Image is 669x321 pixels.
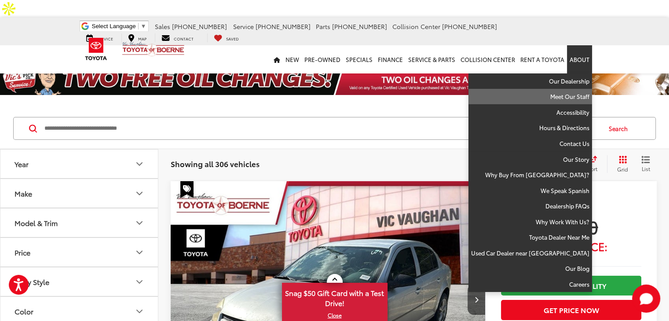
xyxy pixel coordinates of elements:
img: Vic Vaughan Toyota of Boerne [122,41,185,57]
button: Search [600,117,640,139]
div: Price [134,247,145,258]
span: Service [233,22,254,31]
span: Sort [588,165,597,172]
button: Body StyleBody Style [0,267,159,296]
div: Color [134,306,145,317]
span: Showing all 306 vehicles [171,158,260,169]
a: Contact Us [468,136,592,152]
a: Our Dealership [468,73,592,89]
a: We Speak Spanish [468,183,592,199]
div: Color [15,307,33,315]
a: Select Language​ [92,23,146,29]
button: PricePrice [0,238,159,266]
div: Body Style [134,277,145,287]
div: Price [15,248,30,256]
span: Collision Center [392,22,440,31]
a: Rent a Toyota [518,45,567,73]
button: Grid View [607,155,635,173]
a: Dealership FAQs [468,198,592,214]
span: Sales [155,22,170,31]
a: About [567,45,592,73]
img: Toyota [80,35,113,63]
a: Careers [468,277,592,292]
button: Toggle Chat Window [632,285,660,313]
a: Our Story [468,152,592,168]
a: Why Work With Us? [468,214,592,230]
button: Model & TrimModel & Trim [0,208,159,237]
span: Saved [226,36,239,41]
svg: Start Chat [632,285,660,313]
button: List View [635,155,657,173]
button: MakeMake [0,179,159,208]
a: Finance [375,45,406,73]
span: List [641,165,650,172]
span: Snag $50 Gift Card with a Test Drive! [283,284,387,310]
a: Contact [155,33,200,42]
button: YearYear [0,150,159,178]
div: Model & Trim [15,219,58,227]
a: Why Buy From [GEOGRAPHIC_DATA]? [468,167,592,183]
a: Accessibility: Opens in a new tab [468,105,592,120]
a: Our Blog [468,261,592,277]
a: Service [80,33,120,42]
a: Used Car Dealer near [GEOGRAPHIC_DATA] [468,245,592,261]
button: Next image [468,284,485,315]
a: New [283,45,302,73]
span: [PHONE_NUMBER] [332,22,387,31]
span: Grid [617,165,628,173]
span: Special [180,181,194,198]
div: Model & Trim [134,218,145,228]
div: Year [15,160,29,168]
a: Specials [343,45,375,73]
a: Home [271,45,283,73]
div: Body Style [15,277,49,286]
a: My Saved Vehicles [207,33,245,42]
a: Toyota Dealer Near Me [468,230,592,245]
span: [PHONE_NUMBER] [172,22,227,31]
input: Search by Make, Model, or Keyword [44,118,600,139]
a: Meet Our Staff [468,89,592,105]
a: Map [121,33,153,42]
span: ▼ [141,23,146,29]
span: [PHONE_NUMBER] [256,22,311,31]
span: [PHONE_NUMBER] [442,22,497,31]
span: ​ [138,23,139,29]
a: Collision Center [458,45,518,73]
button: Select sort value [583,155,607,173]
div: Year [134,159,145,169]
div: Make [15,189,32,197]
a: Hours & Directions [468,120,592,136]
a: Service & Parts: Opens in a new tab [406,45,458,73]
button: Get Price Now [501,300,641,320]
span: Select Language [92,23,136,29]
div: Make [134,188,145,199]
span: Parts [316,22,330,31]
a: Pre-Owned [302,45,343,73]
